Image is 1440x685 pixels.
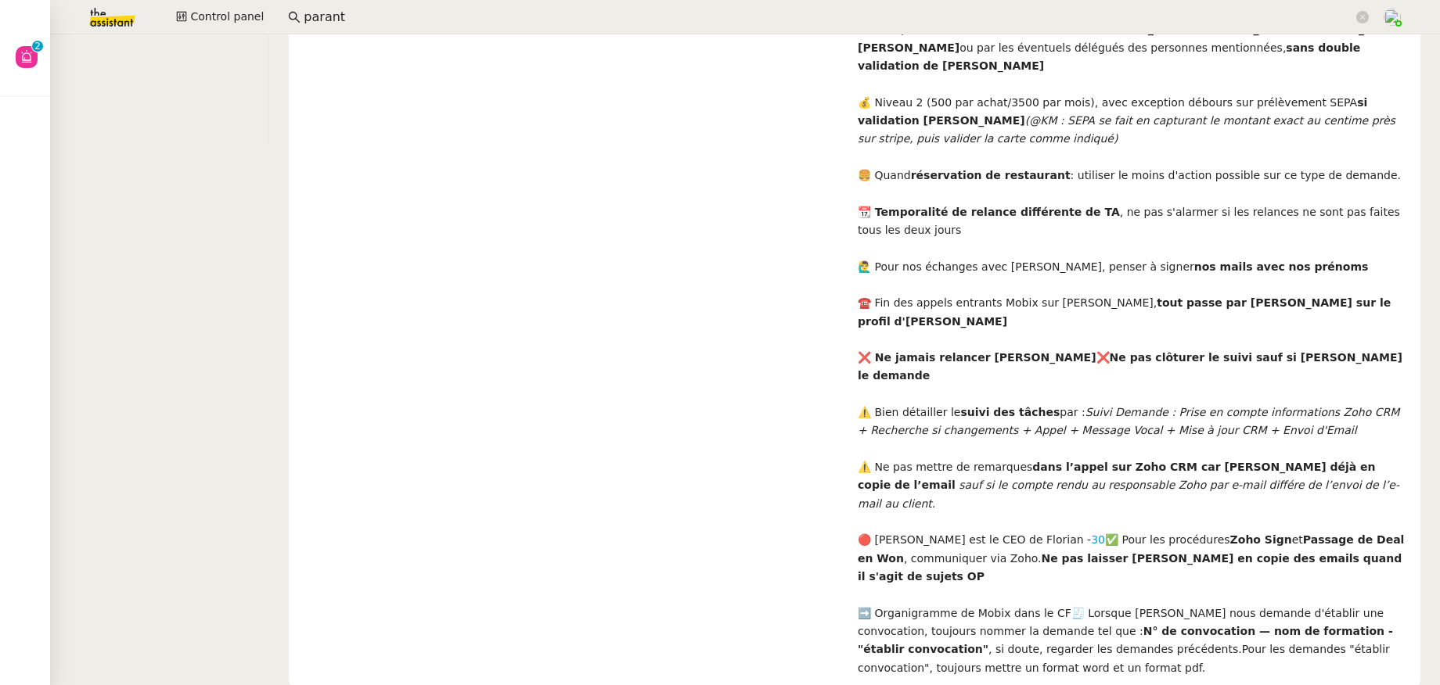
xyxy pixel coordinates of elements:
em: (@KM : SEPA se fait en capturant le montant exact au centime près sur stripe, puis valider la car... [858,114,1395,145]
strong: si validation [PERSON_NAME] [858,96,1367,127]
strong: nos mails avec nos prénoms [1194,260,1369,273]
strong: tout passe par [PERSON_NAME] sur le profil d'[PERSON_NAME] [858,296,1391,327]
strong: dans l’appel sur Zoho CRM car [PERSON_NAME] déjà en copie de l’email [858,461,1376,491]
strong: Ne pas clôturer le suivi sauf si [PERSON_NAME] le demande [858,351,1402,382]
div: ❌ [858,349,1411,386]
div: Peut être utilisée par les membres du board MOBIX : , , , ou par les éventuels délégués des perso... [858,2,1411,75]
button: Control panel [167,6,273,28]
div: 🙋‍♂️ Pour nos échanges avec [PERSON_NAME], penser à signer [858,258,1411,276]
strong: suivi des tâches [960,406,1060,418]
nz-badge-sup: 2 [32,41,43,52]
img: users%2FNTfmycKsCFdqp6LX6USf2FmuPJo2%2Favatar%2F16D86256-2126-4AE5-895D-3A0011377F92_1_102_o-remo... [1384,9,1401,26]
strong: réservation de restaurant [911,169,1071,181]
em: sauf si le compte rendu au responsable Zoho par e-mail différe de l’envoi de l’e-mail au client. [858,479,1399,509]
span: Control panel [190,8,264,26]
strong: [PERSON_NAME] [858,41,959,54]
strong: 📆 Temporalité de relance différente de TA [858,206,1120,218]
div: ⚠️ Bien détailler le par : [858,403,1411,440]
a: 30 [1091,533,1105,546]
div: 💰 Niveau 2 (500 par achat/3500 par mois), avec exception débours sur prélèvement SEPA [858,94,1411,149]
div: ☎️ Fin des appels entrants Mobix sur [PERSON_NAME], [858,294,1411,331]
div: 🔴 [PERSON_NAME] est le CEO de Florian - ✅ Pour les procédures et , communiquer via Zoho. [858,531,1411,586]
input: Rechercher [304,7,1353,28]
div: 🍔 Quand : utiliser le moins d'action possible sur ce type de demande. [858,167,1411,185]
div: ➡️ Organigramme de Mobix dans le CF🧾 Lorsque [PERSON_NAME] nous demande d'établir une convocation... [858,604,1411,677]
strong: sans double validation de [PERSON_NAME] [858,41,1360,72]
strong: N° de convocation — nom de formation - "établir convocation" [858,625,1393,655]
div: ⚠️ Ne pas mettre de remarques [858,458,1411,513]
div: , ne pas s'alarmer si les relances ne sont pas faites tous les deux jours [858,203,1411,240]
strong: Zoho Sign [1230,533,1292,546]
p: 2 [34,41,41,55]
strong: ❌ Ne jamais relancer [PERSON_NAME] [858,351,1096,364]
strong: Ne pas laisser [PERSON_NAME] en copie des emails quand il s'agit de sujets OP [858,552,1402,583]
strong: Passage de Deal en Won [858,533,1404,564]
em: Suivi Demande : Prise en compte informations Zoho CRM + Recherche si changements + Appel + Messag... [858,406,1399,436]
